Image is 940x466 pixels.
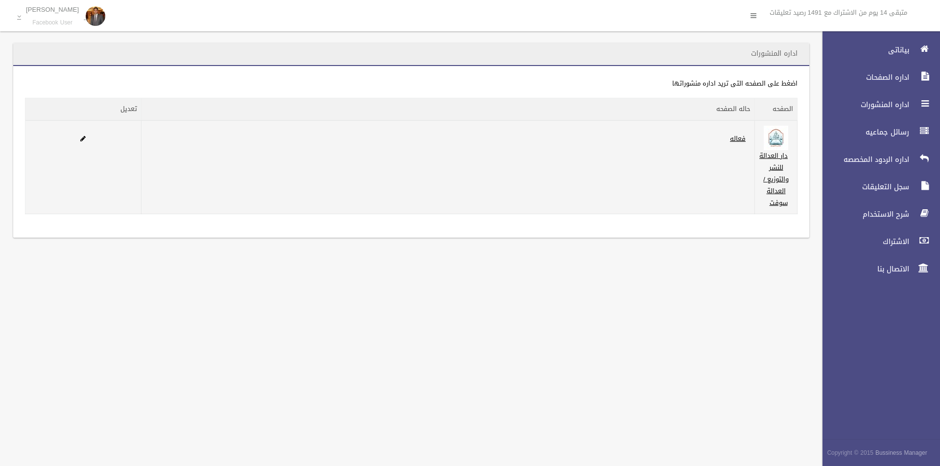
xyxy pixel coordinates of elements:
a: شرح الاستخدام [814,203,940,225]
span: سجل التعليقات [814,182,912,192]
a: رسائل جماعيه [814,121,940,143]
a: اداره الردود المخصصه [814,149,940,170]
span: Copyright © 2015 [827,447,873,458]
span: اداره المنشورات [814,100,912,110]
th: الصفحه [755,98,798,121]
span: اداره الردود المخصصه [814,155,912,164]
strong: Bussiness Manager [875,447,927,458]
a: الاشتراك [814,231,940,252]
div: اضغط على الصفحه التى تريد اداره منشوراتها [25,78,798,89]
p: [PERSON_NAME] [26,6,79,13]
header: اداره المنشورات [739,44,809,63]
a: اداره الصفحات [814,67,940,88]
img: 453532265_879587524201243_5374511806651329934_n.jpg [764,126,788,150]
a: اداره المنشورات [814,94,940,115]
a: Edit [764,133,788,145]
a: Edit [80,133,86,145]
span: الاشتراك [814,237,912,246]
a: الاتصال بنا [814,258,940,280]
a: سجل التعليقات [814,176,940,198]
span: رسائل جماعيه [814,127,912,137]
small: Facebook User [26,19,79,26]
th: حاله الصفحه [141,98,754,121]
span: شرح الاستخدام [814,209,912,219]
span: الاتصال بنا [814,264,912,274]
span: بياناتى [814,45,912,55]
th: تعديل [25,98,141,121]
a: دار العدالة للنشر والتوزيع / العدالة سوفت [759,150,789,209]
a: بياناتى [814,39,940,61]
span: اداره الصفحات [814,72,912,82]
a: فعاله [730,133,746,145]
